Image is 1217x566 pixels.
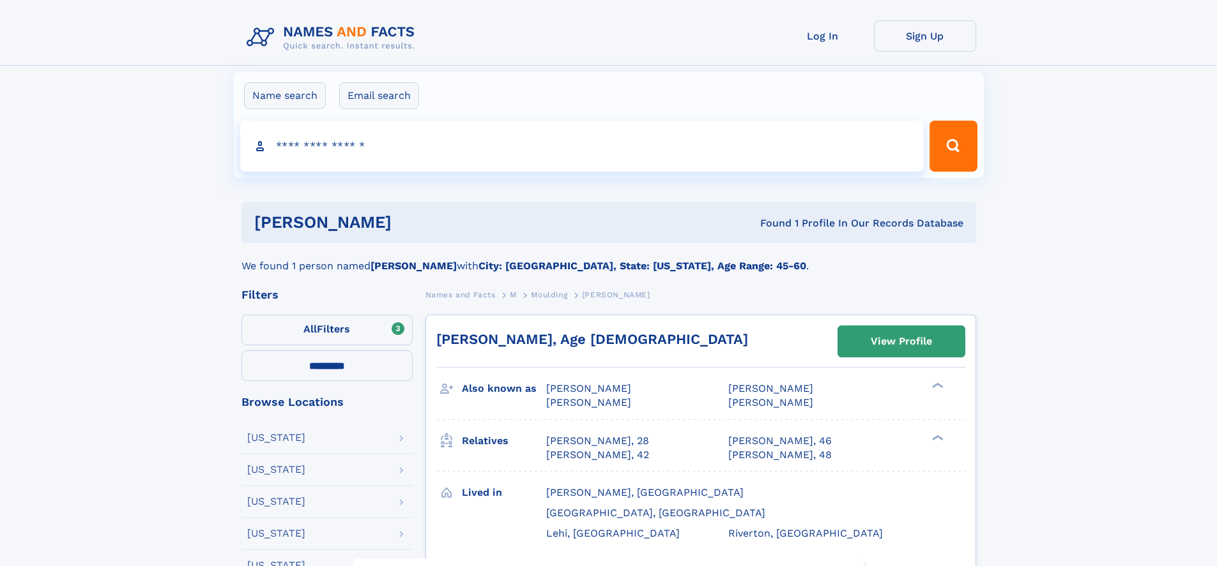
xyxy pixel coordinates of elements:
a: Moulding [531,287,567,302]
span: [PERSON_NAME] [728,382,813,394]
div: [US_STATE] [247,528,305,539]
span: [PERSON_NAME] [728,396,813,408]
a: M [510,287,517,302]
span: Riverton, [GEOGRAPHIC_DATA] [728,527,883,539]
span: [GEOGRAPHIC_DATA], [GEOGRAPHIC_DATA] [546,507,765,519]
a: [PERSON_NAME], 46 [728,434,832,448]
b: City: [GEOGRAPHIC_DATA], State: [US_STATE], Age Range: 45-60 [478,260,806,272]
div: Browse Locations [241,396,413,408]
h1: [PERSON_NAME] [254,214,576,230]
label: Email search [339,82,419,109]
a: [PERSON_NAME], 42 [546,448,649,462]
span: [PERSON_NAME] [546,396,631,408]
label: Name search [244,82,326,109]
a: View Profile [838,326,965,357]
a: Sign Up [874,20,976,52]
div: Filters [241,289,413,301]
div: [US_STATE] [247,433,305,443]
a: [PERSON_NAME], 28 [546,434,649,448]
div: Found 1 Profile In Our Records Database [576,216,963,230]
span: [PERSON_NAME] [582,290,650,299]
span: M [510,290,517,299]
span: Lehi, [GEOGRAPHIC_DATA] [546,527,680,539]
span: Moulding [531,290,567,299]
img: Logo Names and Facts [241,20,425,55]
div: ❯ [929,433,944,442]
h3: Relatives [462,430,546,452]
span: [PERSON_NAME], [GEOGRAPHIC_DATA] [546,486,744,498]
div: View Profile [871,327,932,356]
a: [PERSON_NAME], 48 [728,448,832,462]
h3: Also known as [462,378,546,399]
span: All [303,323,317,335]
b: [PERSON_NAME] [371,260,457,272]
a: Log In [772,20,874,52]
a: Names and Facts [425,287,496,302]
h3: Lived in [462,482,546,503]
label: Filters [241,315,413,345]
input: search input [240,121,924,172]
button: Search Button [930,121,977,172]
a: [PERSON_NAME], Age [DEMOGRAPHIC_DATA] [436,331,748,347]
div: [US_STATE] [247,465,305,475]
div: ❯ [929,382,944,390]
div: [US_STATE] [247,496,305,507]
span: [PERSON_NAME] [546,382,631,394]
div: We found 1 person named with . [241,243,976,274]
